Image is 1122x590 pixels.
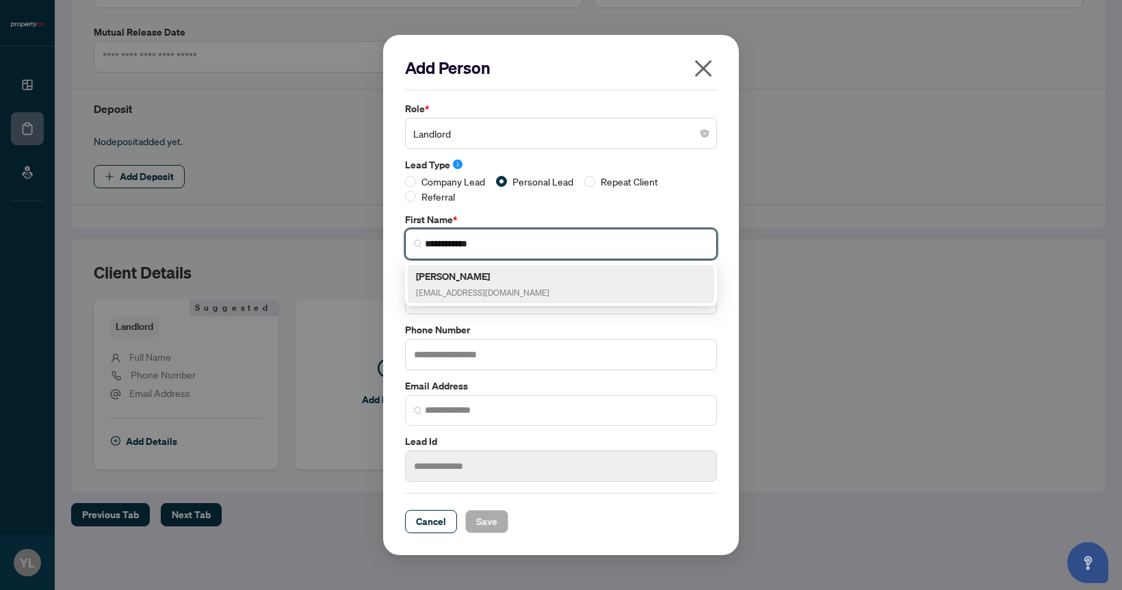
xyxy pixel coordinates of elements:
[416,287,549,298] span: [EMAIL_ADDRESS][DOMAIN_NAME]
[405,157,717,172] label: Lead Type
[414,240,422,248] img: search_icon
[595,174,664,189] span: Repeat Client
[405,379,717,394] label: Email Address
[507,174,579,189] span: Personal Lead
[416,511,446,533] span: Cancel
[405,322,717,337] label: Phone Number
[1067,542,1108,583] button: Open asap
[405,510,457,533] button: Cancel
[405,101,717,116] label: Role
[692,57,714,79] span: close
[416,268,549,284] h5: [PERSON_NAME]
[465,510,508,533] button: Save
[414,407,422,415] img: search_icon
[413,120,709,146] span: Landlord
[416,189,460,204] span: Referral
[405,434,717,449] label: Lead Id
[405,57,717,79] h2: Add Person
[416,174,491,189] span: Company Lead
[701,129,709,138] span: close-circle
[453,159,462,169] span: info-circle
[405,212,717,227] label: First Name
